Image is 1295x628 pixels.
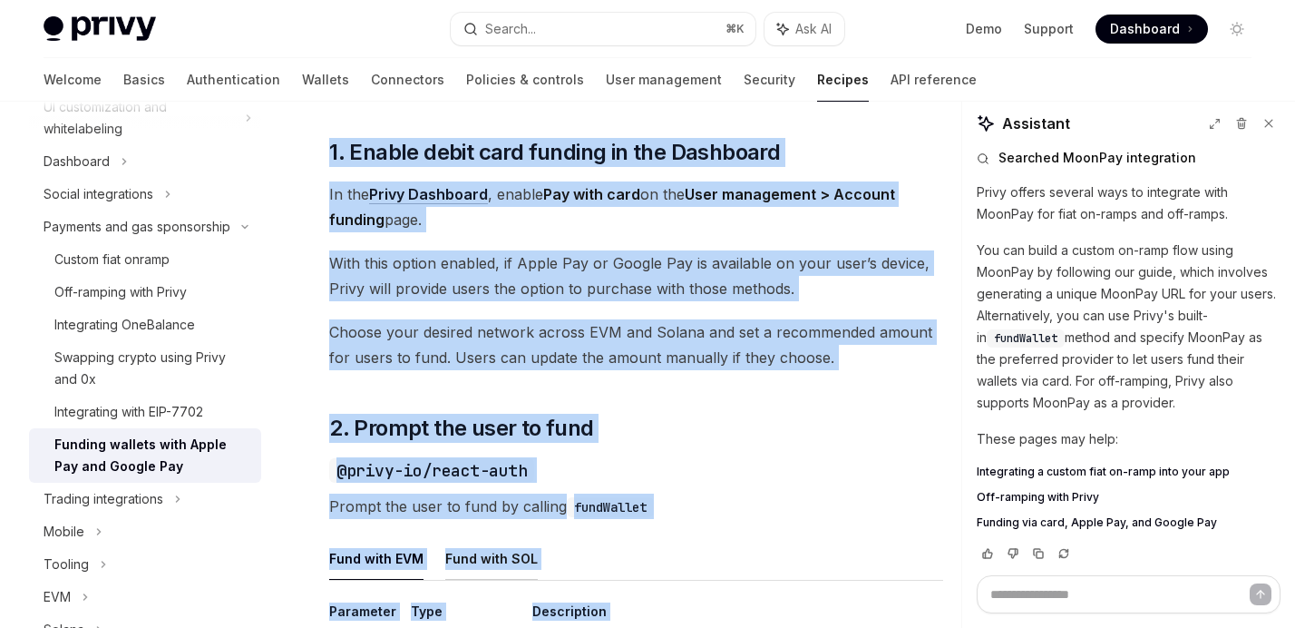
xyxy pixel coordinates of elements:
button: Fund with EVM [329,537,424,580]
p: These pages may help: [977,428,1280,450]
code: fundWallet [567,497,654,517]
a: API reference [891,58,977,102]
a: Basics [123,58,165,102]
span: With this option enabled, if Apple Pay or Google Pay is available on your user’s device, Privy wi... [329,250,943,301]
a: Dashboard [1095,15,1208,44]
span: fundWallet [994,331,1057,346]
div: Swapping crypto using Privy and 0x [54,347,250,390]
span: Choose your desired network across EVM and Solana and set a recommended amount for users to fund.... [329,319,943,370]
div: Integrating with EIP-7702 [54,401,203,423]
span: Off-ramping with Privy [977,490,1099,505]
button: Toggle dark mode [1222,15,1251,44]
a: Funding wallets with Apple Pay and Google Pay [29,428,261,483]
a: Off-ramping with Privy [977,490,1280,505]
div: Tooling [44,554,89,575]
div: Dashboard [44,151,110,172]
div: Social integrations [44,183,153,205]
a: Wallets [302,58,349,102]
span: Ask AI [795,20,832,38]
div: Search... [485,18,536,40]
button: Fund with SOL [445,537,538,580]
a: Authentication [187,58,280,102]
p: You can build a custom on-ramp flow using MoonPay by following our guide, which involves generati... [977,240,1280,414]
span: Searched MoonPay integration [998,149,1196,167]
a: Swapping crypto using Privy and 0x [29,341,261,396]
div: EVM [44,586,71,608]
a: Integrating with EIP-7702 [29,396,261,428]
span: Assistant [1002,113,1070,134]
a: Policies & controls [466,58,584,102]
div: Trading integrations [44,488,163,510]
div: Integrating OneBalance [54,314,195,336]
a: Welcome [44,58,102,102]
a: Off-ramping with Privy [29,276,261,309]
a: User management [606,58,722,102]
div: Payments and gas sponsorship [44,216,230,238]
button: Ask AI [764,13,844,45]
div: Off-ramping with Privy [54,281,187,303]
a: Integrating a custom fiat on-ramp into your app [977,465,1280,479]
div: Funding wallets with Apple Pay and Google Pay [54,434,250,477]
a: Funding via card, Apple Pay, and Google Pay [977,515,1280,530]
button: Searched MoonPay integration [977,149,1280,167]
span: ⌘ K [725,22,745,36]
span: In the , enable on the page. [329,182,943,232]
a: Privy Dashboard [369,185,488,204]
a: Support [1024,20,1074,38]
span: Prompt the user to fund by calling [329,494,943,519]
button: Search...⌘K [451,13,755,45]
a: Security [744,58,795,102]
span: 2. Prompt the user to fund [329,414,593,443]
a: Integrating OneBalance [29,309,261,341]
span: 1. Enable debit card funding in the Dashboard [329,138,780,167]
div: Custom fiat onramp [54,249,170,270]
strong: Pay with card [543,185,640,203]
img: light logo [44,16,156,42]
span: Integrating a custom fiat on-ramp into your app [977,465,1230,479]
p: Privy offers several ways to integrate with MoonPay for fiat on-ramps and off-ramps. [977,182,1280,225]
a: Custom fiat onramp [29,243,261,276]
code: @privy-io/react-auth [329,458,534,483]
strong: User management > Account funding [329,185,895,229]
button: Send message [1250,584,1271,605]
span: Funding via card, Apple Pay, and Google Pay [977,515,1217,530]
div: Mobile [44,521,84,543]
a: Connectors [371,58,444,102]
a: Demo [966,20,1002,38]
a: Recipes [817,58,869,102]
span: Dashboard [1110,20,1180,38]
